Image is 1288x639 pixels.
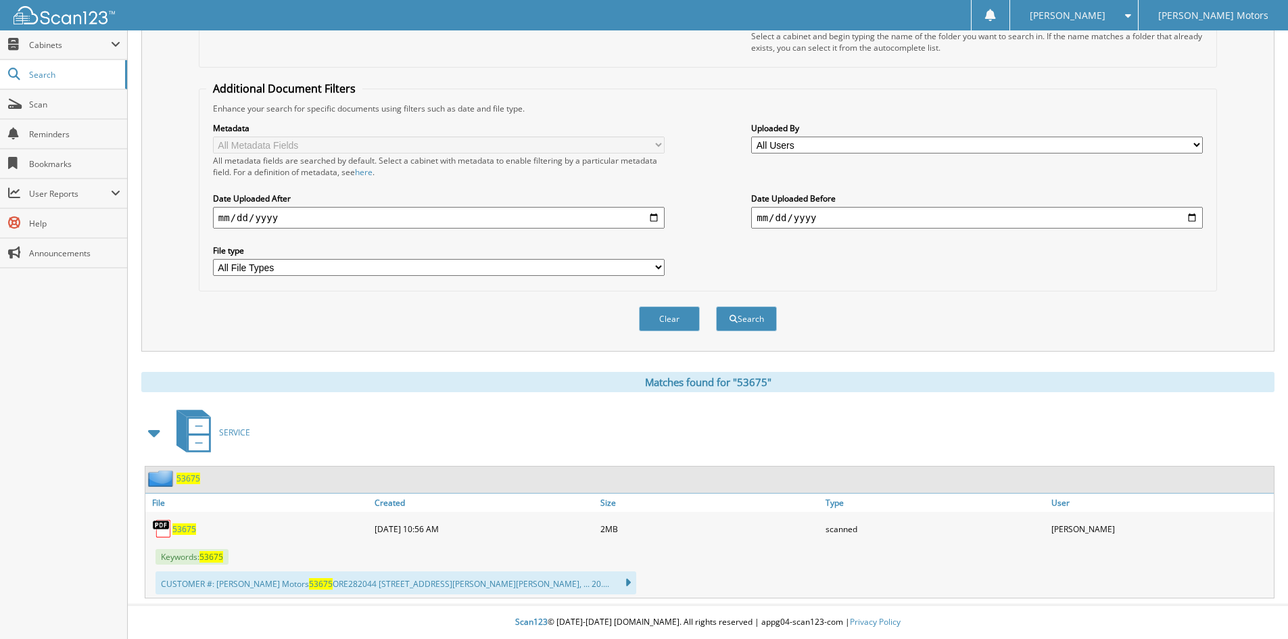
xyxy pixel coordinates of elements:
span: 53675 [199,551,223,563]
span: Cabinets [29,39,111,51]
div: scanned [822,515,1048,542]
a: Size [597,494,823,512]
span: [PERSON_NAME] [1030,11,1105,20]
label: Uploaded By [751,122,1203,134]
img: folder2.png [148,470,176,487]
div: © [DATE]-[DATE] [DOMAIN_NAME]. All rights reserved | appg04-scan123-com | [128,606,1288,639]
div: Select a cabinet and begin typing the name of the folder you want to search in. If the name match... [751,30,1203,53]
span: User Reports [29,188,111,199]
div: All metadata fields are searched by default. Select a cabinet with metadata to enable filtering b... [213,155,665,178]
div: CUSTOMER #: [PERSON_NAME] Motors ORE282044 [STREET_ADDRESS][PERSON_NAME][PERSON_NAME], ... 20.... [156,571,636,594]
iframe: Chat Widget [1220,574,1288,639]
a: Type [822,494,1048,512]
legend: Additional Document Filters [206,81,362,96]
div: Enhance your search for specific documents using filters such as date and file type. [206,103,1210,114]
button: Clear [639,306,700,331]
a: User [1048,494,1274,512]
img: PDF.png [152,519,172,539]
span: Help [29,218,120,229]
label: Date Uploaded After [213,193,665,204]
input: start [213,207,665,229]
div: 2MB [597,515,823,542]
span: SERVICE [219,427,250,438]
label: Metadata [213,122,665,134]
div: Matches found for "53675" [141,372,1274,392]
img: scan123-logo-white.svg [14,6,115,24]
a: Created [371,494,597,512]
span: Scan123 [515,616,548,628]
a: Privacy Policy [850,616,901,628]
span: Keywords: [156,549,229,565]
a: SERVICE [168,406,250,459]
span: 53675 [309,578,333,590]
a: 53675 [172,523,196,535]
span: Announcements [29,247,120,259]
label: File type [213,245,665,256]
span: Reminders [29,128,120,140]
span: Scan [29,99,120,110]
span: [PERSON_NAME] Motors [1158,11,1268,20]
div: [DATE] 10:56 AM [371,515,597,542]
button: Search [716,306,777,331]
input: end [751,207,1203,229]
span: Bookmarks [29,158,120,170]
div: [PERSON_NAME] [1048,515,1274,542]
a: here [355,166,373,178]
a: File [145,494,371,512]
label: Date Uploaded Before [751,193,1203,204]
a: 53675 [176,473,200,484]
span: Search [29,69,118,80]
